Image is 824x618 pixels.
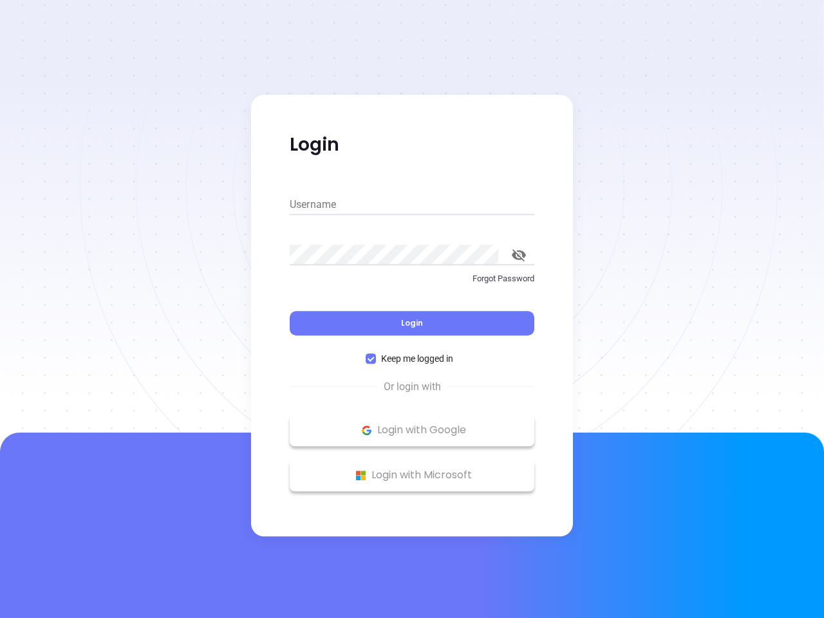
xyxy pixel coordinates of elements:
span: Keep me logged in [376,351,458,366]
span: Login [401,317,423,328]
button: toggle password visibility [503,239,534,270]
p: Login with Microsoft [296,465,528,485]
p: Login with Google [296,420,528,440]
button: Google Logo Login with Google [290,414,534,446]
p: Login [290,133,534,156]
img: Microsoft Logo [353,467,369,483]
button: Login [290,311,534,335]
p: Forgot Password [290,272,534,285]
a: Forgot Password [290,272,534,295]
span: Or login with [377,379,447,395]
img: Google Logo [359,422,375,438]
button: Microsoft Logo Login with Microsoft [290,459,534,491]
